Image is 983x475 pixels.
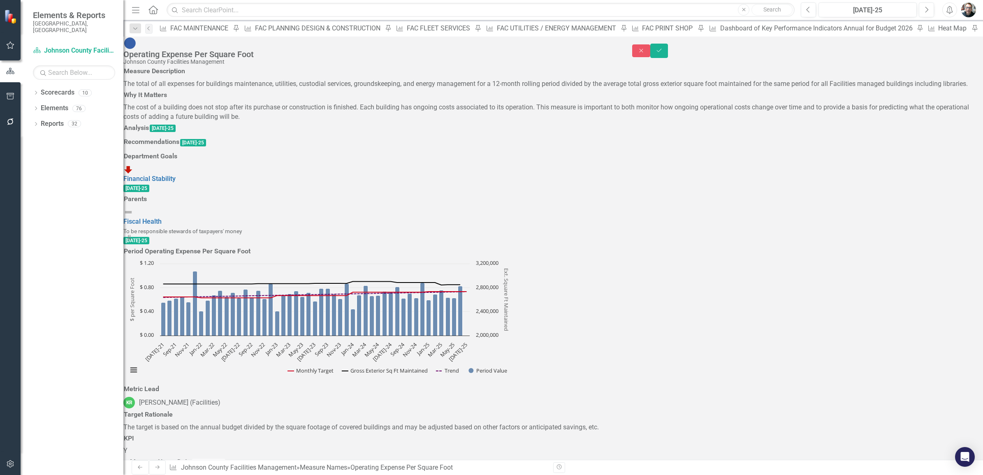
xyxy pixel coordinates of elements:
path: Jan-24, 0.44399472. Period Value. [351,309,355,336]
a: Reports [41,119,64,129]
text: [DATE]-22 [220,341,241,363]
text: Nov-23 [325,341,342,358]
h3: Department Goals [124,153,177,160]
path: Jul-21, 0.54970628. Period Value. [161,302,166,336]
path: May-23, 0.65051906. Period Value. [300,297,305,336]
a: Johnson County Facilities Management [181,463,297,471]
path: Mar-23, 0.69518073. Period Value. [287,294,292,336]
path: Aug-21, 0.58294888. Period Value. [167,300,172,336]
text: May-22 [211,341,229,359]
div: [DATE]-25 [821,5,914,15]
h3: Measure Name Data [130,458,191,466]
path: Feb-22, 0.58673475. Period Value. [206,300,210,336]
path: Jan-23, 0.40725804. Period Value. [275,311,280,336]
text: Mar-22 [199,341,216,358]
text: [DATE]-21 [144,341,165,363]
path: Apr-25, 0.63767789. Period Value. [446,297,450,336]
button: [DATE]-25 [818,2,917,17]
path: Feb-25, 0.69142653. Period Value. [433,294,438,336]
h3: Measure Description [124,67,185,75]
path: Dec-22, 0.86559349. Period Value. [269,283,273,336]
small: [GEOGRAPHIC_DATA], [GEOGRAPHIC_DATA] [33,20,115,34]
text: Mar-24 [350,341,368,358]
div: FAC MAINTENANCE [170,23,231,33]
div: 76 [72,105,86,112]
text: Mar-23 [274,341,292,358]
h3: Target Rationale [124,411,173,418]
button: Show Gross Exterior Sq Ft Maintained [342,367,428,374]
text: Sep-24 [389,341,406,358]
path: Jun-25, 0.8228686. Period Value. [458,286,463,336]
text: May-24 [363,341,381,359]
h3: Analysis [124,124,149,132]
span: [DATE]-25 [150,125,176,132]
div: Operating Expense Per Square Foot [350,463,453,471]
text: 2,400,000 [476,307,498,315]
a: FAC PRINT SHOP [628,23,695,33]
img: ClearPoint Strategy [4,9,19,23]
path: May-22, 0.64760648. Period Value. [225,297,229,336]
g: Monthly Target, series 1 of 4. Line with 49 data points. Y axis, $ per Square Foot. [162,290,468,299]
div: 32 [68,120,81,127]
path: Sep-21, 0.6195664. Period Value. [174,298,179,336]
a: Johnson County Facilities Management [33,46,115,56]
span: Elements & Reports [33,10,115,20]
text: May-25 [438,341,456,359]
text: Sep-22 [237,341,254,358]
div: FAC PLANNING DESIGN & CONSTRUCTION [255,23,383,33]
div: » » [169,463,547,473]
button: Search [751,4,793,16]
text: Nov-21 [173,341,190,358]
text: $ 0.80 [140,283,154,291]
a: Financial Stability [123,175,176,183]
a: Fiscal Health [123,218,162,225]
path: Aug-23, 0.78598949. Period Value. [319,288,324,336]
div: Operating Expense Per Square Foot [123,50,616,59]
span: [DATE]-25 [180,139,206,146]
img: John Beaudoin [961,2,976,17]
path: Jun-24, 0.73626214. Period Value. [383,291,387,336]
path: Oct-24, 0.70288096. Period Value. [408,293,412,336]
path: Apr-24, 0.66246412. Period Value. [370,296,374,336]
h3: Recommendations [124,138,179,146]
path: Jun-23, 0.7177001. Period Value. [306,292,311,336]
h3: Metric Lead [124,385,159,393]
div: FAC PRINT SHOP [642,23,695,33]
div: 10 [79,89,92,96]
text: [DATE]-23 [295,341,317,363]
button: Add Series [192,459,225,467]
text: $ 0.00 [140,331,154,338]
path: May-25, 0.62731148. Period Value. [452,298,457,336]
path: Nov-21, 0.5597481. Period Value. [186,302,191,336]
a: Scorecards [41,88,74,97]
path: Jan-22, 0.40600718. Period Value. [199,311,204,336]
div: Johnson County Facilities Management [123,59,616,65]
h3: Period Operating Expense Per Square Foot [124,248,250,255]
div: Chart. Highcharts interactive chart. [123,260,599,383]
img: No Information [123,37,137,50]
text: Jan-25 [415,341,431,357]
path: Nov-24, 0.62933803. Period Value. [414,298,419,336]
text: Jan-24 [339,341,355,357]
text: Jan-22 [187,341,204,357]
path: Jul-24, 0.73012256. Period Value. [389,292,393,336]
path: Jul-22, 0.62474849. Period Value. [237,298,241,336]
path: Dec-24, 0.88342095. Period Value. [420,283,425,336]
path: Feb-24, 0.67511957. Period Value. [357,295,362,336]
path: Sep-22, 0.64063802. Period Value. [250,297,254,336]
path: Feb-23, 0.67401198. Period Value. [281,295,286,336]
text: Jan-23 [263,341,279,357]
p: The target is based on the annual budget divided by the square footage of covered buildings and m... [123,423,599,432]
input: Search ClearPoint... [167,3,795,17]
text: May-23 [287,341,304,359]
a: FAC UTILITIES / ENERGY MANAGEMENT [483,23,618,33]
button: Show Monthly Target [287,367,334,374]
path: Oct-22, 0.75213146. Period Value. [256,290,261,336]
text: 2,800,000 [476,283,498,291]
input: Search Below... [33,65,115,80]
div: FAC FLEET SERVICES [407,23,473,33]
text: Mar-25 [426,341,443,358]
path: Oct-21, 0.64577083. Period Value. [180,297,185,336]
path: Mar-24, 0.83162652. Period Value. [364,285,368,336]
